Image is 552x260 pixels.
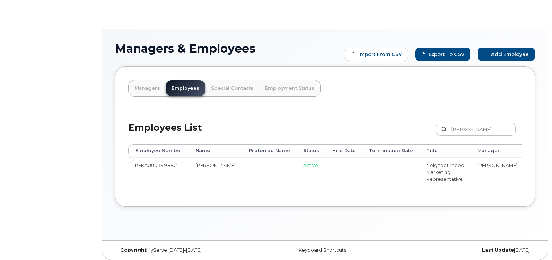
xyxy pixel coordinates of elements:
a: Export to CSV [415,48,470,61]
th: Manager [471,144,524,157]
span: Active [303,162,318,168]
a: Special Contacts [205,80,259,96]
a: Add Employee [478,48,535,61]
a: Employment Status [259,80,320,96]
form: Import from CSV [345,48,408,61]
th: Termination Date [362,144,420,157]
a: Managers [129,80,166,96]
h2: Employees List [128,123,202,144]
a: Employees [166,80,205,96]
li: [PERSON_NAME] [477,162,518,169]
div: [DATE] [395,247,535,253]
div: MyServe [DATE]–[DATE] [115,247,255,253]
th: Hire Date [326,144,362,157]
td: [PERSON_NAME] [189,157,242,187]
td: REKA000149882 [128,157,189,187]
th: Title [420,144,471,157]
a: Keyboard Shortcuts [298,247,346,253]
th: Employee Number [128,144,189,157]
th: Status [297,144,326,157]
strong: Last Update [482,247,514,253]
th: Name [189,144,242,157]
th: Preferred Name [242,144,297,157]
td: Neighbourhood Marketing Representative [420,157,471,187]
strong: Copyright [120,247,147,253]
h1: Managers & Employees [115,42,341,55]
